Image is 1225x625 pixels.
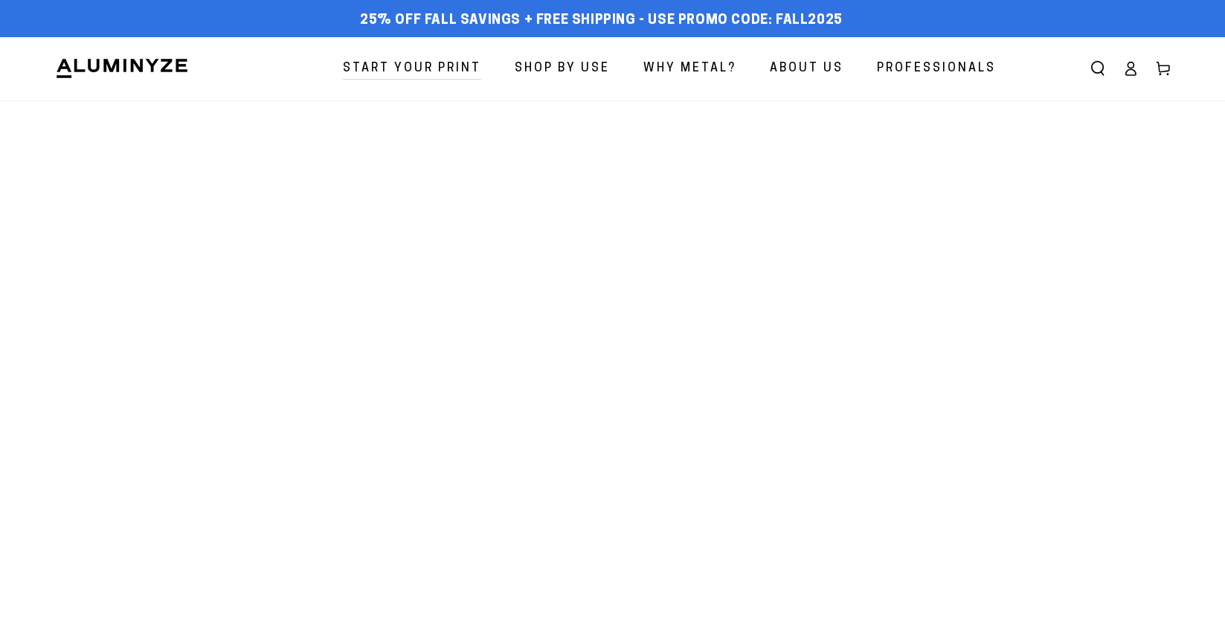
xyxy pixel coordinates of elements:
a: Professionals [866,49,1007,89]
span: About Us [770,58,843,80]
a: Start Your Print [332,49,492,89]
span: Start Your Print [343,58,481,80]
span: Why Metal? [643,58,736,80]
a: Shop By Use [504,49,621,89]
img: Aluminyze [55,57,189,80]
span: Professionals [877,58,996,80]
a: Why Metal? [632,49,747,89]
a: About Us [759,49,855,89]
span: 25% off FALL Savings + Free Shipping - Use Promo Code: FALL2025 [360,13,843,29]
span: Shop By Use [515,58,610,80]
summary: Search our site [1081,52,1114,85]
